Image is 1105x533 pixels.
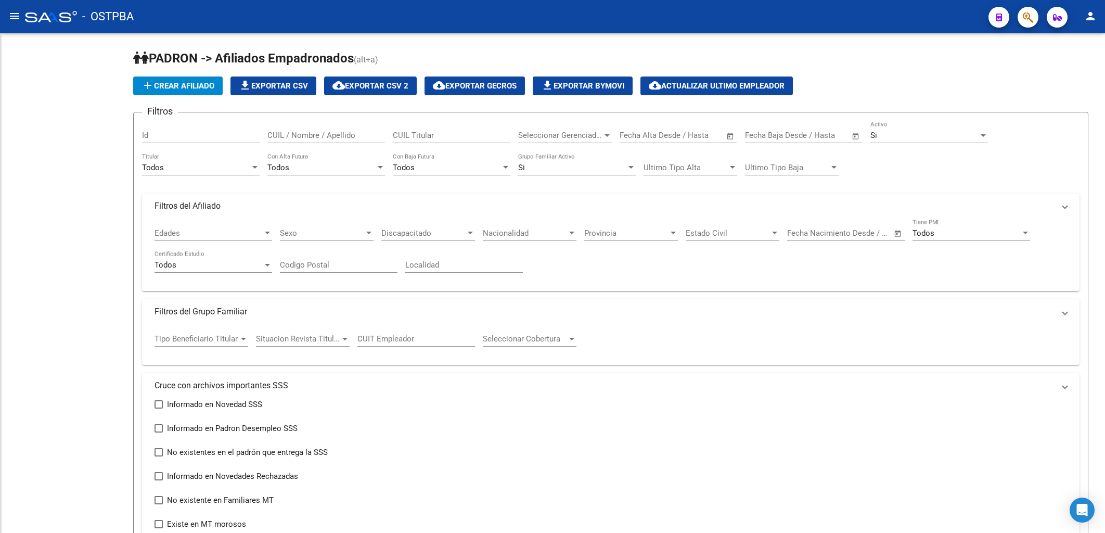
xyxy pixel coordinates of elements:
[644,163,728,172] span: Ultimo Tipo Alta
[533,77,633,95] button: Exportar Bymovi
[142,324,1080,365] div: Filtros del Grupo Familiar
[155,306,1055,318] mat-panel-title: Filtros del Grupo Familiar
[8,10,21,22] mat-icon: menu
[142,194,1080,219] mat-expansion-panel-header: Filtros del Afiliado
[167,494,274,506] span: No existente en Familiares MT
[620,131,653,140] input: Start date
[155,260,176,270] span: Todos
[280,229,364,238] span: Sexo
[155,200,1055,212] mat-panel-title: Filtros del Afiliado
[155,380,1055,391] mat-panel-title: Cruce con archivos importantes SSS
[393,163,415,172] span: Todos
[142,373,1080,398] mat-expansion-panel-header: Cruce con archivos importantes SSS
[142,81,214,91] span: Crear Afiliado
[830,229,881,238] input: End date
[541,81,624,91] span: Exportar Bymovi
[425,77,525,95] button: Exportar GECROS
[133,77,223,95] button: Crear Afiliado
[267,163,289,172] span: Todos
[725,130,737,142] button: Open calendar
[239,81,308,91] span: Exportar CSV
[256,334,340,344] span: Situacion Revista Titular
[1070,498,1095,523] div: Open Intercom Messenger
[167,470,298,483] span: Informado en Novedades Rechazadas
[142,104,178,119] h3: Filtros
[1084,10,1097,22] mat-icon: person
[142,163,164,172] span: Todos
[142,79,154,92] mat-icon: add
[649,81,785,91] span: Actualizar ultimo Empleador
[745,131,779,140] input: Start date
[892,227,904,239] button: Open calendar
[483,229,567,238] span: Nacionalidad
[142,299,1080,324] mat-expansion-panel-header: Filtros del Grupo Familiar
[433,79,445,92] mat-icon: cloud_download
[913,229,934,238] span: Todos
[381,229,466,238] span: Discapacitado
[82,5,134,28] span: - OSTPBA
[788,131,839,140] input: End date
[155,229,263,238] span: Edades
[663,131,713,140] input: End date
[541,79,554,92] mat-icon: file_download
[332,79,345,92] mat-icon: cloud_download
[433,81,517,91] span: Exportar GECROS
[324,77,417,95] button: Exportar CSV 2
[239,79,251,92] mat-icon: file_download
[745,163,829,172] span: Ultimo Tipo Baja
[870,131,877,140] span: Si
[787,229,821,238] input: Start date
[167,398,262,411] span: Informado en Novedad SSS
[649,79,661,92] mat-icon: cloud_download
[518,163,525,172] span: Si
[167,422,298,435] span: Informado en Padron Desempleo SSS
[640,77,793,95] button: Actualizar ultimo Empleador
[142,219,1080,291] div: Filtros del Afiliado
[483,334,567,344] span: Seleccionar Cobertura
[230,77,316,95] button: Exportar CSV
[518,131,602,140] span: Seleccionar Gerenciador
[133,51,354,66] span: PADRON -> Afiliados Empadronados
[167,518,246,530] span: Existe en MT morosos
[167,446,328,459] span: No existentes en el padrón que entrega la SSS
[332,81,408,91] span: Exportar CSV 2
[155,334,239,344] span: Tipo Beneficiario Titular
[850,130,862,142] button: Open calendar
[686,229,770,238] span: Estado Civil
[584,229,669,238] span: Provincia
[354,55,378,65] span: (alt+a)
